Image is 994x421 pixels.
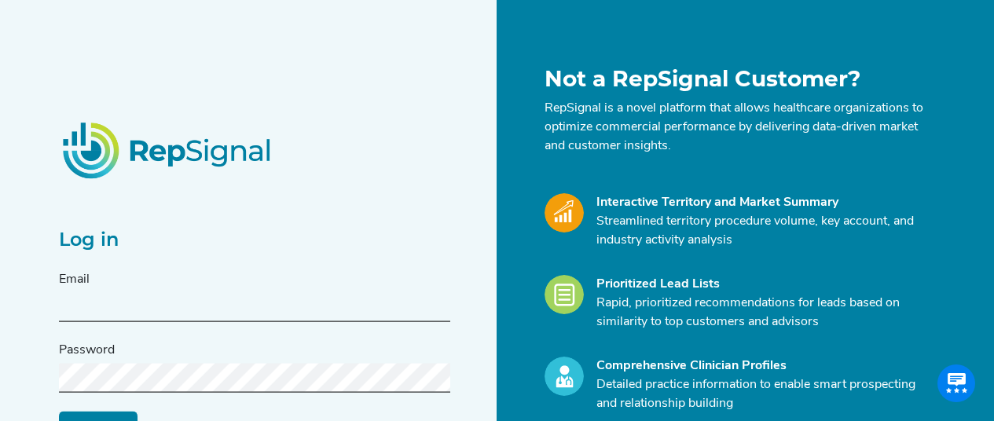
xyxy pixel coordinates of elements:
[596,212,926,250] p: Streamlined territory procedure volume, key account, and industry activity analysis
[596,375,926,413] p: Detailed practice information to enable smart prospecting and relationship building
[596,275,926,294] div: Prioritized Lead Lists
[59,270,90,289] label: Email
[596,294,926,331] p: Rapid, prioritized recommendations for leads based on similarity to top customers and advisors
[545,99,926,156] p: RepSignal is a novel platform that allows healthcare organizations to optimize commercial perform...
[545,193,584,232] img: Market_Icon.a700a4ad.svg
[596,193,926,212] div: Interactive Territory and Market Summary
[545,66,926,93] h1: Not a RepSignal Customer?
[43,103,293,197] img: RepSignalLogo.20539ed3.png
[59,341,115,360] label: Password
[545,275,584,314] img: Leads_Icon.28e8c528.svg
[545,357,584,396] img: Profile_Icon.739e2aba.svg
[596,357,926,375] div: Comprehensive Clinician Profiles
[59,229,450,251] h2: Log in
